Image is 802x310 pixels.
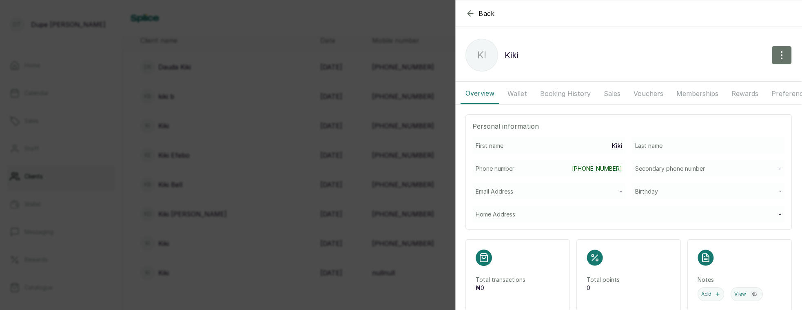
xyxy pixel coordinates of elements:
[472,121,785,131] p: Personal information
[505,49,518,62] p: Kiki
[698,276,782,284] p: Notes
[476,276,560,284] p: Total transactions
[611,141,622,151] p: Kiki
[476,284,560,292] p: ₦
[479,9,495,18] span: Back
[635,165,705,173] p: Secondary phone number
[535,83,596,104] button: Booking History
[477,48,486,62] p: Ki
[461,83,499,104] button: Overview
[779,164,782,174] p: -
[572,165,622,173] a: [PHONE_NUMBER]
[635,142,662,150] p: Last name
[731,287,763,301] button: View
[698,287,724,301] button: Add
[619,187,622,196] p: -
[629,83,668,104] button: Vouchers
[465,9,495,18] button: Back
[727,83,763,104] button: Rewards
[779,210,782,219] p: -
[503,83,532,104] button: Wallet
[587,284,590,291] span: 0
[476,142,503,150] p: First name
[779,187,782,196] p: -
[476,210,515,219] p: Home Address
[587,276,671,284] p: Total points
[635,187,658,196] p: Birthday
[476,165,514,173] p: Phone number
[599,83,625,104] button: Sales
[671,83,723,104] button: Memberships
[481,284,484,291] span: 0
[476,187,513,196] p: Email Address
